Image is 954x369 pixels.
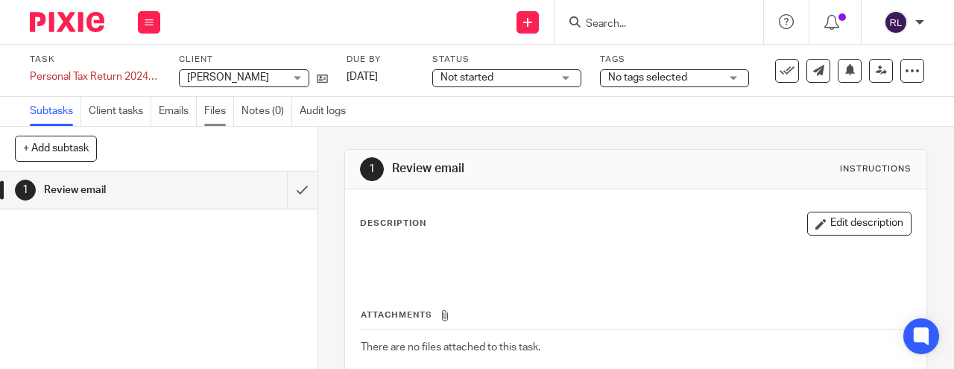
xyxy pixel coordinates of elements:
[884,10,908,34] img: svg%3E
[432,54,581,66] label: Status
[807,212,912,236] button: Edit description
[241,97,292,126] a: Notes (0)
[392,161,668,177] h1: Review email
[30,54,160,66] label: Task
[204,97,234,126] a: Files
[608,72,687,83] span: No tags selected
[159,97,197,126] a: Emails
[179,54,328,66] label: Client
[187,72,269,83] span: [PERSON_NAME]
[300,97,353,126] a: Audit logs
[360,157,384,181] div: 1
[347,54,414,66] label: Due by
[347,72,378,82] span: [DATE]
[30,12,104,32] img: Pixie
[360,218,426,230] p: Description
[89,97,151,126] a: Client tasks
[30,69,160,84] div: Personal Tax Return 2024-25 Judith Barton
[15,136,97,161] button: + Add subtask
[361,311,432,319] span: Attachments
[584,18,718,31] input: Search
[30,97,81,126] a: Subtasks
[30,69,160,84] div: Personal Tax Return 2024-25 [PERSON_NAME]
[440,72,493,83] span: Not started
[15,180,36,201] div: 1
[600,54,749,66] label: Tags
[361,342,540,353] span: There are no files attached to this task.
[44,179,196,201] h1: Review email
[840,163,912,175] div: Instructions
